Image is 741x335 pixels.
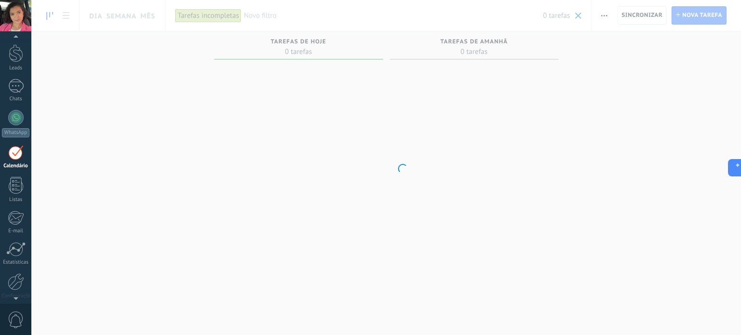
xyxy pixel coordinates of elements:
div: WhatsApp [2,128,29,137]
div: Chats [2,96,30,102]
div: Estatísticas [2,259,30,266]
div: Calendário [2,163,30,169]
div: Leads [2,65,30,71]
div: E-mail [2,228,30,234]
div: Listas [2,197,30,203]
